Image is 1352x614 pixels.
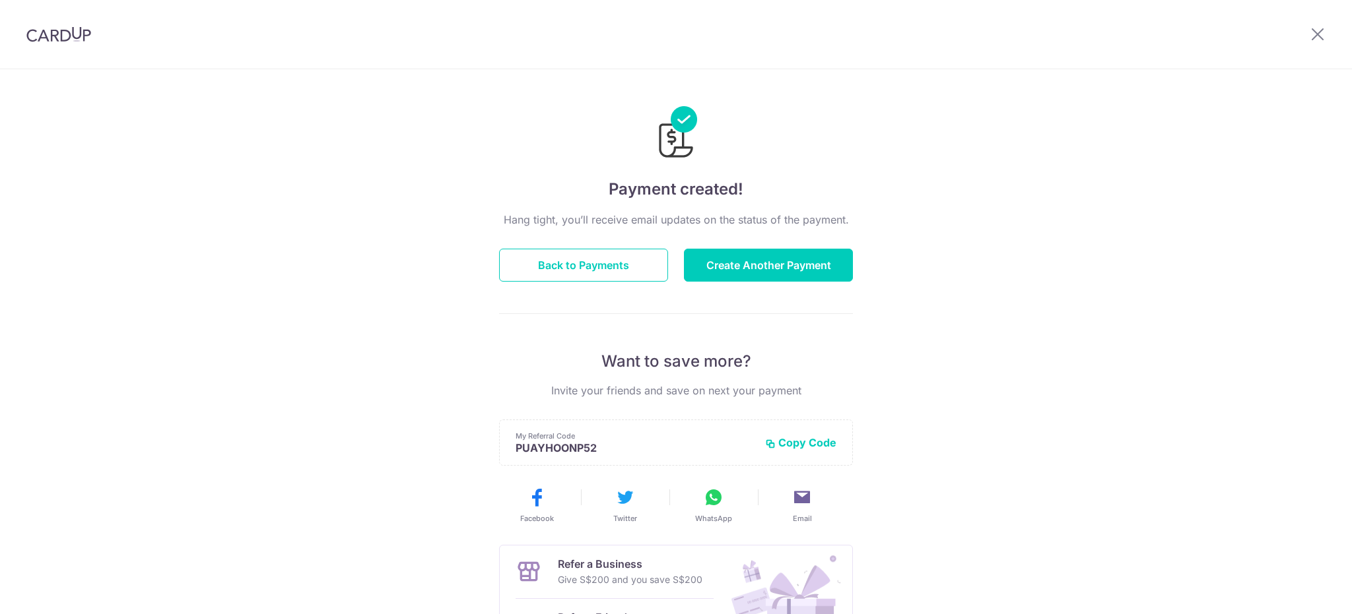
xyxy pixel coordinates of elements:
p: Refer a Business [558,556,702,572]
h4: Payment created! [499,177,853,201]
span: WhatsApp [695,513,732,524]
span: Facebook [520,513,554,524]
span: Twitter [613,513,637,524]
button: Facebook [498,487,576,524]
button: Create Another Payment [684,249,853,282]
span: Email [793,513,812,524]
p: Invite your friends and save on next your payment [499,383,853,398]
button: Copy Code [765,436,836,449]
button: WhatsApp [675,487,753,524]
p: Hang tight, you’ll receive email updates on the status of the payment. [499,212,853,228]
button: Twitter [586,487,664,524]
img: CardUp [26,26,91,42]
p: My Referral Code [516,431,755,441]
p: Give S$200 and you save S$200 [558,572,702,588]
p: Want to save more? [499,351,853,372]
img: Payments [655,106,697,162]
button: Back to Payments [499,249,668,282]
button: Email [763,487,841,524]
p: PUAYHOONP52 [516,441,755,454]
